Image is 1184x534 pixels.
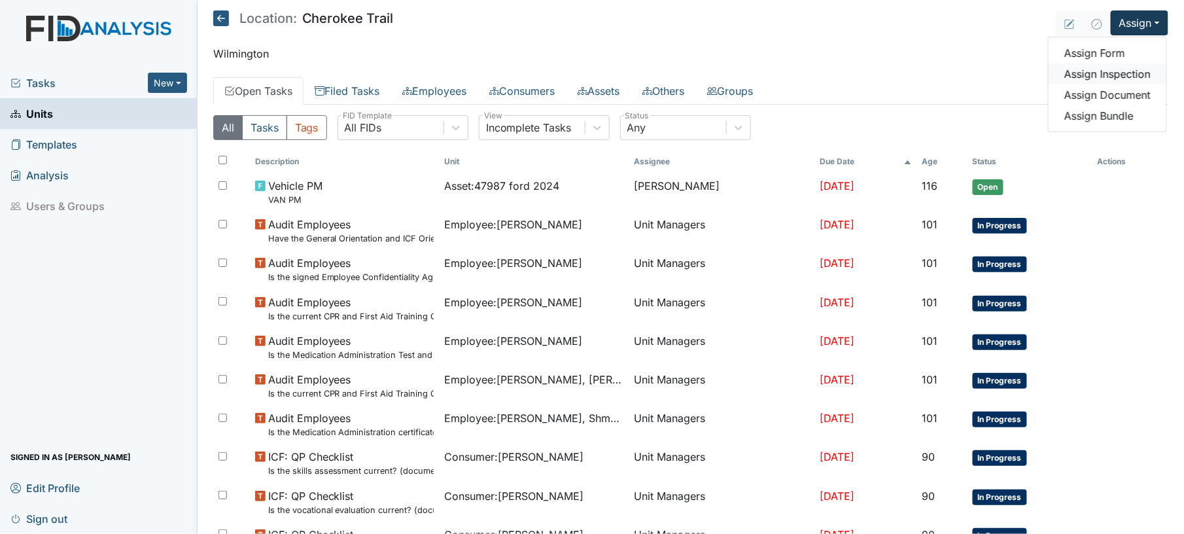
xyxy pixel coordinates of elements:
[922,218,938,231] span: 101
[629,151,814,173] th: Assignee
[1049,84,1166,105] a: Assign Document
[696,77,765,105] a: Groups
[304,77,391,105] a: Filed Tasks
[268,504,434,516] small: Is the vocational evaluation current? (document the date in the comment section)
[973,257,1027,272] span: In Progress
[820,179,854,192] span: [DATE]
[242,115,287,140] button: Tasks
[268,294,434,323] span: Audit Employees Is the current CPR and First Aid Training Certificate found in the file(2 years)?
[629,211,814,250] td: Unit Managers
[1049,43,1166,63] a: Assign Form
[10,447,131,467] span: Signed in as [PERSON_NAME]
[268,387,434,400] small: Is the current CPR and First Aid Training Certificate found in the file(2 years)?
[973,334,1027,350] span: In Progress
[629,328,814,366] td: Unit Managers
[917,151,967,173] th: Toggle SortBy
[922,373,938,386] span: 101
[345,120,382,135] div: All FIDs
[629,173,814,211] td: [PERSON_NAME]
[814,151,916,173] th: Toggle SortBy
[922,489,935,503] span: 90
[268,349,434,361] small: Is the Medication Administration Test and 2 observation checklist (hire after 10/07) found in the...
[213,46,1168,62] p: Wilmington
[444,488,583,504] span: Consumer : [PERSON_NAME]
[973,218,1027,234] span: In Progress
[973,179,1003,195] span: Open
[973,450,1027,466] span: In Progress
[967,151,1092,173] th: Toggle SortBy
[820,334,854,347] span: [DATE]
[439,151,629,173] th: Toggle SortBy
[1111,10,1168,35] button: Assign
[973,489,1027,505] span: In Progress
[629,366,814,405] td: Unit Managers
[631,77,696,105] a: Others
[820,489,854,503] span: [DATE]
[629,289,814,328] td: Unit Managers
[486,120,572,135] div: Incomplete Tasks
[268,410,434,438] span: Audit Employees Is the Medication Administration certificate found in the file?
[922,450,935,463] span: 90
[820,296,854,309] span: [DATE]
[148,73,187,93] button: New
[268,194,322,206] small: VAN PM
[268,310,434,323] small: Is the current CPR and First Aid Training Certificate found in the file(2 years)?
[922,296,938,309] span: 101
[444,178,559,194] span: Asset : 47987 ford 2024
[444,333,582,349] span: Employee : [PERSON_NAME]
[629,250,814,289] td: Unit Managers
[820,373,854,386] span: [DATE]
[268,465,434,477] small: Is the skills assessment current? (document the date in the comment section)
[213,77,304,105] a: Open Tasks
[444,410,623,426] span: Employee : [PERSON_NAME], Shmara
[1092,151,1158,173] th: Actions
[268,178,322,206] span: Vehicle PM VAN PM
[1049,105,1166,126] a: Assign Bundle
[820,218,854,231] span: [DATE]
[268,449,434,477] span: ICF: QP Checklist Is the skills assessment current? (document the date in the comment section)
[444,217,582,232] span: Employee : [PERSON_NAME]
[268,372,434,400] span: Audit Employees Is the current CPR and First Aid Training Certificate found in the file(2 years)?
[239,12,297,25] span: Location:
[444,372,623,387] span: Employee : [PERSON_NAME], [PERSON_NAME]
[268,255,434,283] span: Audit Employees Is the signed Employee Confidentiality Agreement in the file (HIPPA)?
[922,179,938,192] span: 116
[10,478,80,498] span: Edit Profile
[213,115,327,140] div: Type filter
[10,75,148,91] a: Tasks
[213,10,394,26] h5: Cherokee Trail
[444,294,582,310] span: Employee : [PERSON_NAME]
[1049,63,1166,84] a: Assign Inspection
[820,450,854,463] span: [DATE]
[629,483,814,522] td: Unit Managers
[10,103,53,124] span: Units
[287,115,327,140] button: Tags
[820,412,854,425] span: [DATE]
[973,296,1027,311] span: In Progress
[478,77,566,105] a: Consumers
[922,257,938,270] span: 101
[268,217,434,245] span: Audit Employees Have the General Orientation and ICF Orientation forms been completed?
[268,488,434,516] span: ICF: QP Checklist Is the vocational evaluation current? (document the date in the comment section)
[922,334,938,347] span: 101
[973,373,1027,389] span: In Progress
[629,405,814,444] td: Unit Managers
[268,333,434,361] span: Audit Employees Is the Medication Administration Test and 2 observation checklist (hire after 10/...
[820,257,854,270] span: [DATE]
[10,165,69,185] span: Analysis
[250,151,440,173] th: Toggle SortBy
[973,412,1027,427] span: In Progress
[922,412,938,425] span: 101
[627,120,646,135] div: Any
[10,508,67,529] span: Sign out
[213,115,243,140] button: All
[10,134,77,154] span: Templates
[444,255,582,271] span: Employee : [PERSON_NAME]
[268,271,434,283] small: Is the signed Employee Confidentiality Agreement in the file (HIPPA)?
[268,232,434,245] small: Have the General Orientation and ICF Orientation forms been completed?
[629,444,814,482] td: Unit Managers
[218,156,227,164] input: Toggle All Rows Selected
[268,426,434,438] small: Is the Medication Administration certificate found in the file?
[566,77,631,105] a: Assets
